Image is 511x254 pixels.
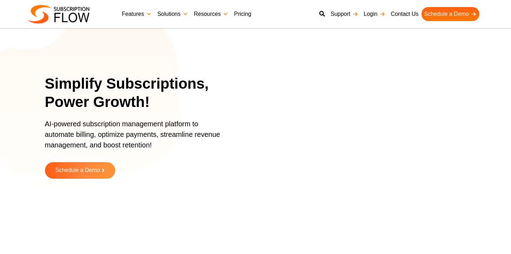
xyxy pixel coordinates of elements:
[231,7,254,21] a: Pricing
[191,7,231,21] a: Resources
[28,5,90,24] img: Subscriptionflow
[155,7,191,21] a: Solutions
[328,7,361,21] a: Support
[45,119,228,157] p: AI-powered subscription management platform to automate billing, optimize payments, streamline re...
[45,75,236,112] h1: Simplify Subscriptions, Power Growth!
[55,167,100,173] span: Schedule a Demo
[361,7,388,21] a: Login
[388,7,421,21] a: Contact Us
[119,7,155,21] a: Features
[45,162,115,179] a: Schedule a Demo
[421,7,479,21] a: Schedule a Demo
